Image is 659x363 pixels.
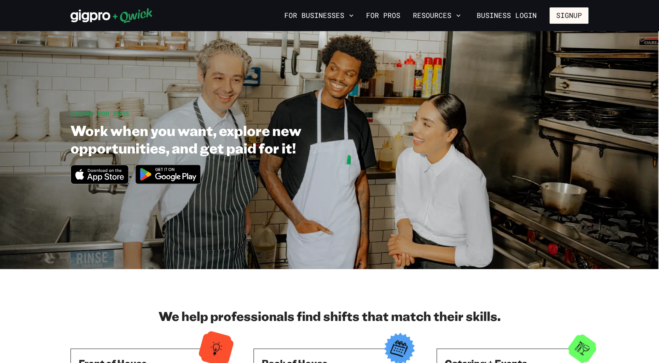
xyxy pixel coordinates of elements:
[281,9,357,22] button: For Businesses
[130,160,206,189] img: Get it on Google Play
[363,9,404,22] a: For Pros
[470,7,543,24] a: Business Login
[410,9,464,22] button: Resources
[70,178,129,186] a: Download on the App Store
[550,7,589,24] button: Signup
[70,308,589,324] h2: We help professionals find shifts that match their skills.
[70,109,129,118] span: GIGPRO FOR PROS
[70,122,381,157] h1: Work when you want, explore new opportunities, and get paid for it!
